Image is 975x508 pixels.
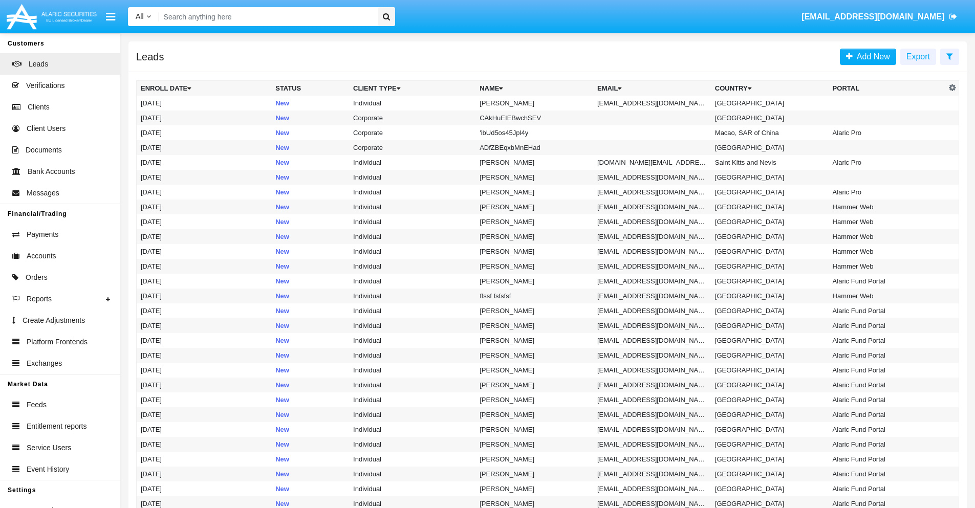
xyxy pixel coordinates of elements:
td: New [271,392,349,407]
td: New [271,378,349,392]
td: Alaric Fund Portal [829,363,946,378]
td: New [271,467,349,481]
td: [EMAIL_ADDRESS][DOMAIN_NAME] [593,452,711,467]
td: New [271,437,349,452]
td: [GEOGRAPHIC_DATA] [711,348,829,363]
span: Bank Accounts [28,166,75,177]
td: [GEOGRAPHIC_DATA] [711,452,829,467]
td: Individual [349,378,475,392]
td: Individual [349,259,475,274]
td: ffssf fsfsfsf [475,289,593,303]
td: Corporate [349,111,475,125]
td: Individual [349,348,475,363]
td: [PERSON_NAME] [475,378,593,392]
td: Individual [349,437,475,452]
td: Alaric Fund Portal [829,348,946,363]
td: Individual [349,214,475,229]
td: New [271,333,349,348]
td: [DATE] [137,185,272,200]
span: Client Users [27,123,66,134]
td: [DATE] [137,363,272,378]
td: Alaric Fund Portal [829,333,946,348]
td: New [271,96,349,111]
img: Logo image [5,2,98,32]
span: Entitlement reports [27,421,87,432]
td: [GEOGRAPHIC_DATA] [711,200,829,214]
td: Individual [349,481,475,496]
td: [DATE] [137,214,272,229]
span: Event History [27,464,69,475]
td: Hammer Web [829,289,946,303]
td: [EMAIL_ADDRESS][DOMAIN_NAME] [593,437,711,452]
td: CAkHuEIEBwchSEV [475,111,593,125]
td: Individual [349,244,475,259]
span: Messages [27,188,59,198]
td: [EMAIL_ADDRESS][DOMAIN_NAME] [593,170,711,185]
td: [EMAIL_ADDRESS][DOMAIN_NAME] [593,214,711,229]
h5: Leads [136,53,164,61]
td: New [271,111,349,125]
td: [GEOGRAPHIC_DATA] [711,392,829,407]
span: Exchanges [27,358,62,369]
td: [DATE] [137,111,272,125]
td: [PERSON_NAME] [475,407,593,422]
td: New [271,214,349,229]
td: [EMAIL_ADDRESS][DOMAIN_NAME] [593,303,711,318]
td: [GEOGRAPHIC_DATA] [711,214,829,229]
span: Feeds [27,400,47,410]
th: Email [593,81,711,96]
td: New [271,407,349,422]
td: [PERSON_NAME] [475,274,593,289]
td: [DATE] [137,289,272,303]
td: [DATE] [137,259,272,274]
a: All [128,11,159,22]
td: [DATE] [137,467,272,481]
td: [GEOGRAPHIC_DATA] [711,467,829,481]
td: [DATE] [137,422,272,437]
td: Alaric Pro [829,185,946,200]
td: Saint Kitts and Nevis [711,155,829,170]
td: [GEOGRAPHIC_DATA] [711,111,829,125]
th: Portal [829,81,946,96]
td: Alaric Fund Portal [829,392,946,407]
td: [EMAIL_ADDRESS][DOMAIN_NAME] [593,422,711,437]
td: [EMAIL_ADDRESS][DOMAIN_NAME] [593,363,711,378]
td: Alaric Fund Portal [829,467,946,481]
td: [GEOGRAPHIC_DATA] [711,140,829,155]
td: [GEOGRAPHIC_DATA] [711,303,829,318]
td: [EMAIL_ADDRESS][DOMAIN_NAME] [593,289,711,303]
td: [EMAIL_ADDRESS][DOMAIN_NAME] [593,333,711,348]
td: [DATE] [137,303,272,318]
td: Corporate [349,125,475,140]
td: [PERSON_NAME] [475,244,593,259]
td: [EMAIL_ADDRESS][DOMAIN_NAME] [593,244,711,259]
td: [DATE] [137,333,272,348]
span: Accounts [27,251,56,261]
td: Individual [349,452,475,467]
td: Alaric Fund Portal [829,378,946,392]
td: [GEOGRAPHIC_DATA] [711,244,829,259]
td: [PERSON_NAME] [475,155,593,170]
span: Documents [26,145,62,156]
td: [EMAIL_ADDRESS][DOMAIN_NAME] [593,407,711,422]
td: New [271,318,349,333]
span: Platform Frontends [27,337,88,347]
td: New [271,289,349,303]
td: [PERSON_NAME] [475,318,593,333]
td: [EMAIL_ADDRESS][DOMAIN_NAME] [593,481,711,496]
td: Hammer Web [829,214,946,229]
input: Search [159,7,374,26]
td: Individual [349,289,475,303]
td: Individual [349,229,475,244]
td: [EMAIL_ADDRESS][DOMAIN_NAME] [593,467,711,481]
td: [DATE] [137,229,272,244]
td: Alaric Pro [829,125,946,140]
td: [PERSON_NAME] [475,185,593,200]
td: Individual [349,333,475,348]
th: Name [475,81,593,96]
td: ADfZBEqxbMnEHad [475,140,593,155]
td: Alaric Fund Portal [829,452,946,467]
td: [GEOGRAPHIC_DATA] [711,407,829,422]
td: Hammer Web [829,259,946,274]
td: [EMAIL_ADDRESS][DOMAIN_NAME] [593,96,711,111]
